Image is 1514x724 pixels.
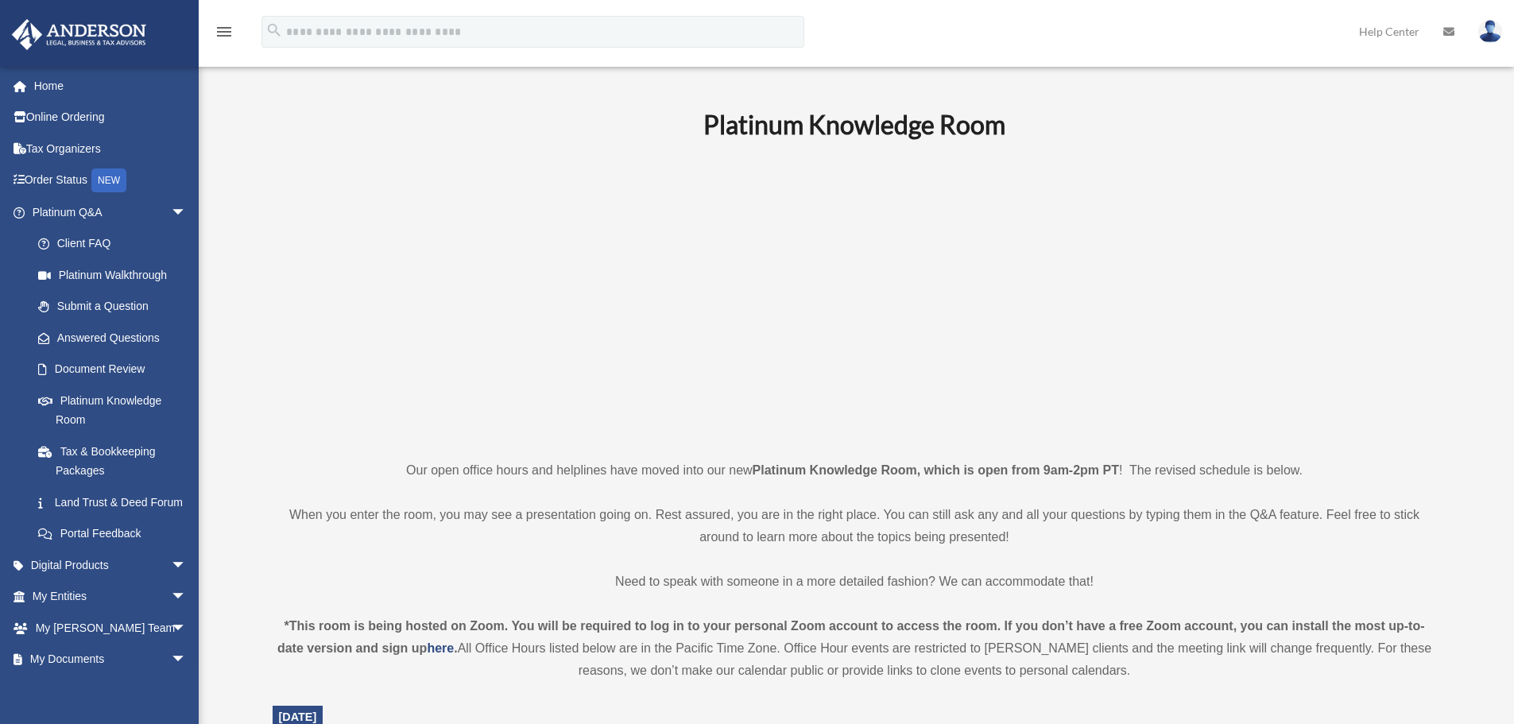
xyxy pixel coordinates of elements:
strong: *This room is being hosted on Zoom. You will be required to log in to your personal Zoom account ... [277,619,1425,655]
a: Portal Feedback [22,518,211,550]
b: Platinum Knowledge Room [703,109,1005,140]
p: Need to speak with someone in a more detailed fashion? We can accommodate that! [273,571,1437,593]
a: Digital Productsarrow_drop_down [11,549,211,581]
i: menu [215,22,234,41]
p: When you enter the room, you may see a presentation going on. Rest assured, you are in the right ... [273,504,1437,548]
strong: . [454,641,457,655]
strong: Platinum Knowledge Room, which is open from 9am-2pm PT [753,463,1119,477]
span: [DATE] [279,710,317,723]
a: My [PERSON_NAME] Teamarrow_drop_down [11,612,211,644]
a: menu [215,28,234,41]
a: Client FAQ [22,228,211,260]
a: Document Review [22,354,211,385]
a: My Documentsarrow_drop_down [11,644,211,676]
span: arrow_drop_down [171,612,203,645]
span: arrow_drop_down [171,196,203,229]
span: arrow_drop_down [171,581,203,614]
img: User Pic [1478,20,1502,43]
a: Tax Organizers [11,133,211,165]
a: My Entitiesarrow_drop_down [11,581,211,613]
a: Land Trust & Deed Forum [22,486,211,518]
a: Order StatusNEW [11,165,211,197]
iframe: 231110_Toby_KnowledgeRoom [616,161,1093,430]
span: arrow_drop_down [171,644,203,676]
a: Tax & Bookkeeping Packages [22,436,211,486]
a: Platinum Q&Aarrow_drop_down [11,196,211,228]
a: Platinum Knowledge Room [22,385,203,436]
img: Anderson Advisors Platinum Portal [7,19,151,50]
i: search [265,21,283,39]
p: Our open office hours and helplines have moved into our new ! The revised schedule is below. [273,459,1437,482]
a: Submit a Question [22,291,211,323]
a: Platinum Walkthrough [22,259,211,291]
span: arrow_drop_down [171,549,203,582]
a: Answered Questions [22,322,211,354]
a: Home [11,70,211,102]
div: NEW [91,168,126,192]
div: All Office Hours listed below are in the Pacific Time Zone. Office Hour events are restricted to ... [273,615,1437,682]
a: Online Ordering [11,102,211,134]
a: here [427,641,454,655]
